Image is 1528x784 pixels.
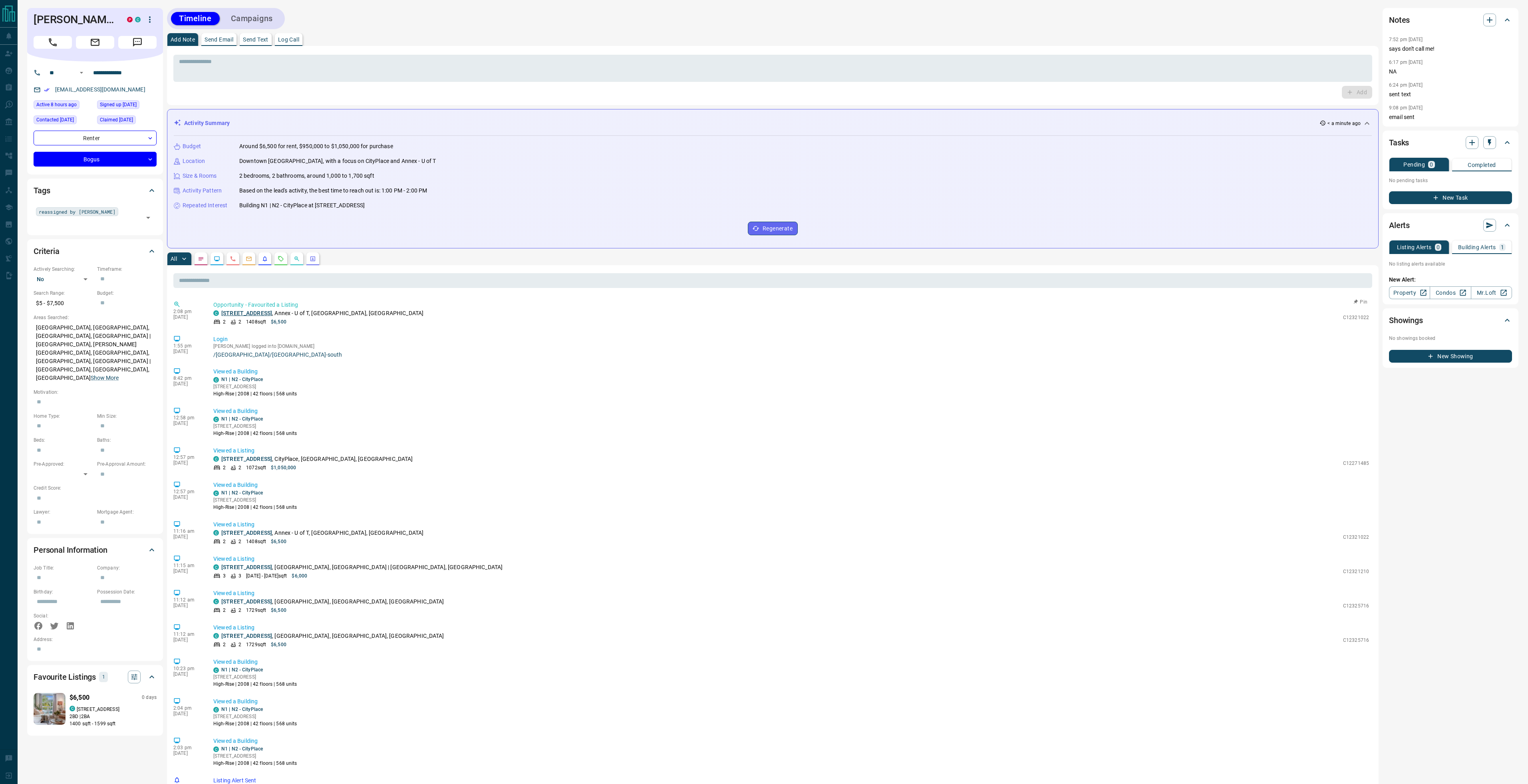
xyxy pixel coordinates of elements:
[34,413,93,420] p: Home Type:
[213,423,297,430] p: [STREET_ADDRESS]
[173,666,201,671] p: 10:23 pm
[173,314,201,320] p: [DATE]
[278,256,284,262] svg: Requests
[34,671,96,683] h2: Favourite Listings
[1430,286,1471,299] a: Condos
[213,520,1369,529] p: Viewed a Listing
[173,603,201,608] p: [DATE]
[70,706,75,711] div: condos.ca
[213,417,219,422] div: condos.ca
[171,256,177,262] p: All
[143,212,154,223] button: Open
[34,544,107,556] h2: Personal Information
[34,460,93,468] p: Pre-Approved:
[55,86,145,93] a: [EMAIL_ADDRESS][DOMAIN_NAME]
[34,564,93,572] p: Job Title:
[34,636,157,643] p: Address:
[34,245,60,258] h2: Criteria
[262,256,268,262] svg: Listing Alerts
[213,555,1369,563] p: Viewed a Listing
[1389,314,1423,327] h2: Showings
[221,633,272,639] a: [STREET_ADDRESS]
[213,490,219,496] div: condos.ca
[221,416,263,422] a: N1 | N2 - CityPlace
[213,697,1369,706] p: Viewed a Building
[173,563,201,568] p: 11:15 am
[221,598,272,605] a: [STREET_ADDRESS]
[173,460,201,466] p: [DATE]
[1389,82,1423,88] p: 6:24 pm [DATE]
[1437,244,1440,250] p: 0
[91,374,119,382] button: Show More
[1389,286,1430,299] a: Property
[246,256,252,262] svg: Emails
[34,437,93,444] p: Beds:
[213,335,1369,343] p: Login
[34,484,157,492] p: Credit Score:
[213,623,1369,632] p: Viewed a Listing
[1468,162,1496,168] p: Completed
[239,142,393,151] p: Around $6,500 for rent, $950,000 to $1,050,000 for purchase
[135,17,141,22] div: condos.ca
[213,351,1369,358] a: /[GEOGRAPHIC_DATA]/[GEOGRAPHIC_DATA]-south
[1389,350,1512,363] button: New Showing
[223,641,226,648] p: 2
[221,490,263,496] a: N1 | N2 - CityPlace
[223,12,281,25] button: Campaigns
[1458,244,1496,250] p: Building Alerts
[1343,568,1369,575] p: C12321210
[34,540,157,560] div: Personal Information
[34,389,157,396] p: Motivation:
[223,318,226,326] p: 2
[239,157,436,165] p: Downtown [GEOGRAPHIC_DATA], with a focus on CityPlace and Annex - U of T
[34,36,72,49] span: Call
[34,588,93,595] p: Birthday:
[223,607,226,614] p: 2
[97,115,157,127] div: Thu May 15 2025
[1343,637,1369,644] p: C12325716
[97,508,157,516] p: Mortgage Agent:
[173,489,201,494] p: 12:57 pm
[239,172,374,180] p: 2 bedrooms, 2 bathrooms, around 1,000 to 1,700 sqft
[100,116,133,124] span: Claimed [DATE]
[36,101,77,109] span: Active 8 hours ago
[223,538,226,545] p: 2
[213,343,1369,349] p: [PERSON_NAME] logged into [DOMAIN_NAME]
[39,208,115,216] span: reassigned by [PERSON_NAME]
[173,421,201,426] p: [DATE]
[239,187,427,195] p: Based on the lead's activity, the best time to reach out is: 1:00 PM - 2:00 PM
[173,637,201,643] p: [DATE]
[213,760,297,767] p: High-Rise | 2008 | 42 floors | 568 units
[97,290,157,297] p: Budget:
[173,494,201,500] p: [DATE]
[1389,105,1423,111] p: 9:08 pm [DATE]
[173,568,201,574] p: [DATE]
[239,201,365,210] p: Building N1 | N2 - CityPlace at [STREET_ADDRESS]
[36,116,74,124] span: Contacted [DATE]
[173,597,201,603] p: 11:12 am
[213,752,297,760] p: [STREET_ADDRESS]
[271,538,286,545] p: $6,500
[28,693,71,725] img: Favourited listing
[97,588,157,595] p: Possession Date:
[246,318,266,326] p: 1408 sqft
[34,612,93,619] p: Social:
[213,496,297,504] p: [STREET_ADDRESS]
[77,706,119,713] p: [STREET_ADDRESS]
[1343,534,1369,541] p: C12321022
[173,534,201,540] p: [DATE]
[223,572,226,580] p: 3
[34,266,93,273] p: Actively Searching:
[271,607,286,614] p: $6,500
[294,256,300,262] svg: Opportunities
[213,746,219,752] div: condos.ca
[213,673,297,681] p: [STREET_ADDRESS]
[213,367,1369,376] p: Viewed a Building
[34,100,93,111] div: Sun Aug 17 2025
[34,184,50,197] h2: Tags
[173,343,201,349] p: 1:55 pm
[183,187,222,195] p: Activity Pattern
[213,456,219,462] div: condos.ca
[221,456,272,462] a: [STREET_ADDRESS]
[246,464,266,471] p: 1072 sqft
